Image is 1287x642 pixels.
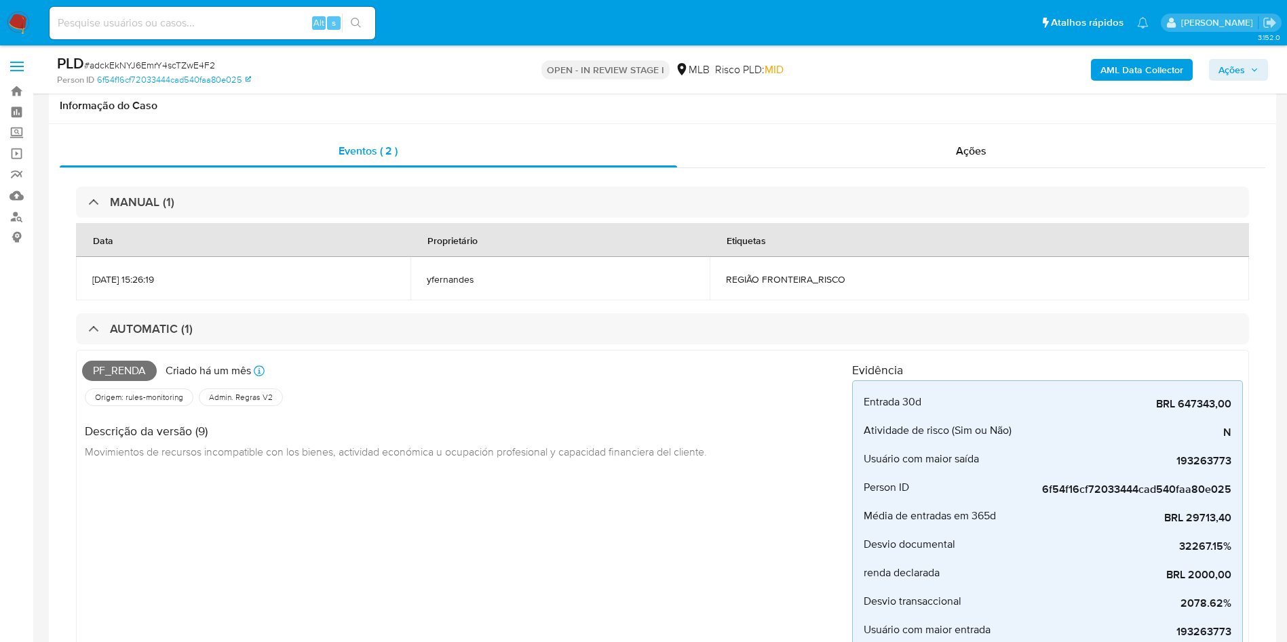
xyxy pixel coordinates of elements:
span: Média de entradas em 365d [864,509,996,523]
h3: AUTOMATIC (1) [110,321,193,336]
p: yngrid.fernandes@mercadolivre.com [1181,16,1258,29]
span: renda declarada [864,566,940,580]
span: 2078.62% [1028,597,1231,610]
span: Desvio documental [864,538,955,551]
span: Person ID [864,481,909,494]
span: Origem: rules-monitoring [94,392,185,403]
button: AML Data Collector [1091,59,1193,81]
span: 193263773 [1028,454,1231,468]
div: Proprietário [411,224,494,256]
span: Admin. Regras V2 [208,392,274,403]
div: MLB [675,62,710,77]
span: Eventos ( 2 ) [339,143,398,159]
span: Atalhos rápidos [1051,16,1123,30]
span: BRL 29713,40 [1028,511,1231,525]
span: 193263773 [1028,625,1231,639]
b: PLD [57,52,84,74]
span: Usuário com maior entrada [864,623,991,637]
b: AML Data Collector [1100,59,1183,81]
span: s [332,16,336,29]
h3: MANUAL (1) [110,195,174,209]
h1: Informação do Caso [60,99,1265,113]
button: Ações [1209,59,1268,81]
span: [DATE] 15:26:19 [92,273,394,285]
span: Usuário com maior saída [864,452,979,466]
a: Notificações [1137,17,1149,28]
span: N [1028,426,1231,439]
span: Pf_renda [82,361,157,381]
b: Person ID [57,74,94,86]
span: 6f54f16cf72033444cad540faa80e025 [1028,483,1231,496]
span: Ações [1218,59,1245,81]
span: Ações [956,143,986,159]
input: Pesquise usuários ou casos... [50,14,375,32]
span: Movimientos de recursos incompatible con los bienes, actividad económica u ocupación profesional ... [85,444,707,459]
span: BRL 647343,00 [1028,397,1231,411]
button: search-icon [342,14,370,33]
span: Atividade de risco (Sim ou Não) [864,424,1012,437]
div: MANUAL (1) [76,186,1249,218]
div: AUTOMATIC (1) [76,313,1249,344]
span: yfernandes [427,273,693,285]
p: Criado há um mês [166,363,251,378]
h4: Descrição da versão (9) [85,424,707,439]
a: 6f54f16cf72033444cad540faa80e025 [97,74,251,86]
span: Desvio transaccional [864,595,961,608]
span: MID [765,62,784,77]
span: Risco PLD: [715,62,784,77]
span: BRL 2000,00 [1028,568,1231,582]
p: OPEN - IN REVIEW STAGE I [541,60,670,79]
a: Sair [1263,16,1277,30]
span: 32267.15% [1028,540,1231,553]
h4: Evidência [852,363,1243,378]
div: Etiquetas [710,224,782,256]
span: Entrada 30d [864,395,921,409]
span: # adckEkNYJ6EmrY4scTZwE4F2 [84,58,215,72]
span: REGIÃO FRONTEIRA_RISCO [726,273,1233,285]
div: Data [77,224,130,256]
span: Alt [313,16,324,29]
